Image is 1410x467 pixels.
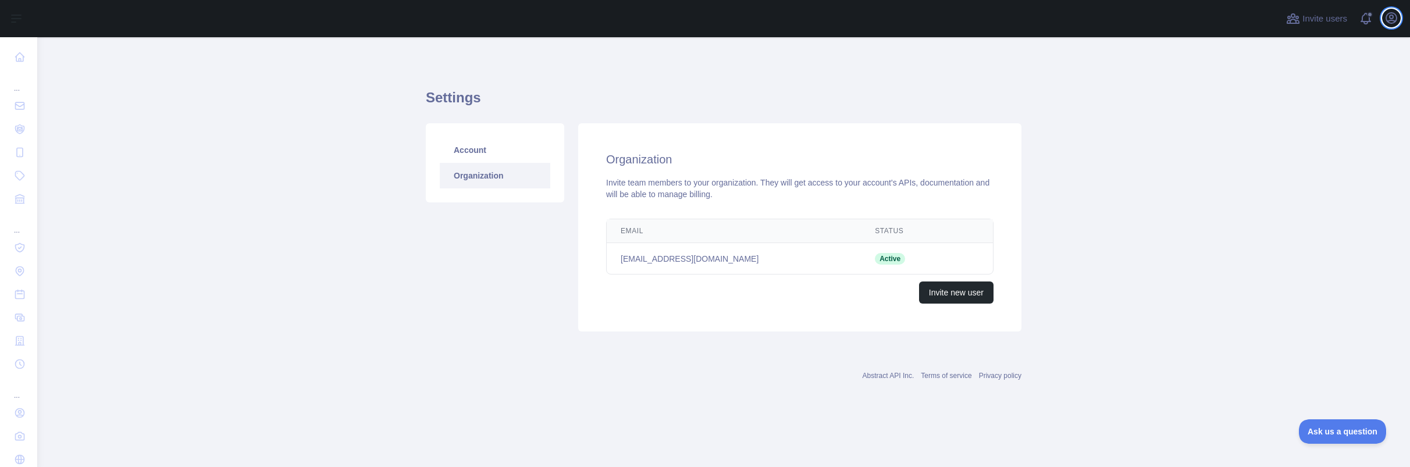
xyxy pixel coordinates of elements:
[979,372,1021,380] a: Privacy policy
[861,219,950,243] th: Status
[921,372,971,380] a: Terms of service
[606,151,994,167] h2: Organization
[9,377,28,400] div: ...
[1299,419,1387,444] iframe: Toggle Customer Support
[607,219,861,243] th: Email
[440,163,550,188] a: Organization
[875,253,905,265] span: Active
[9,70,28,93] div: ...
[607,243,861,275] td: [EMAIL_ADDRESS][DOMAIN_NAME]
[9,212,28,235] div: ...
[1284,9,1350,28] button: Invite users
[863,372,914,380] a: Abstract API Inc.
[440,137,550,163] a: Account
[1302,12,1347,26] span: Invite users
[426,88,1021,116] h1: Settings
[606,177,994,200] div: Invite team members to your organization. They will get access to your account's APIs, documentat...
[919,281,994,304] button: Invite new user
